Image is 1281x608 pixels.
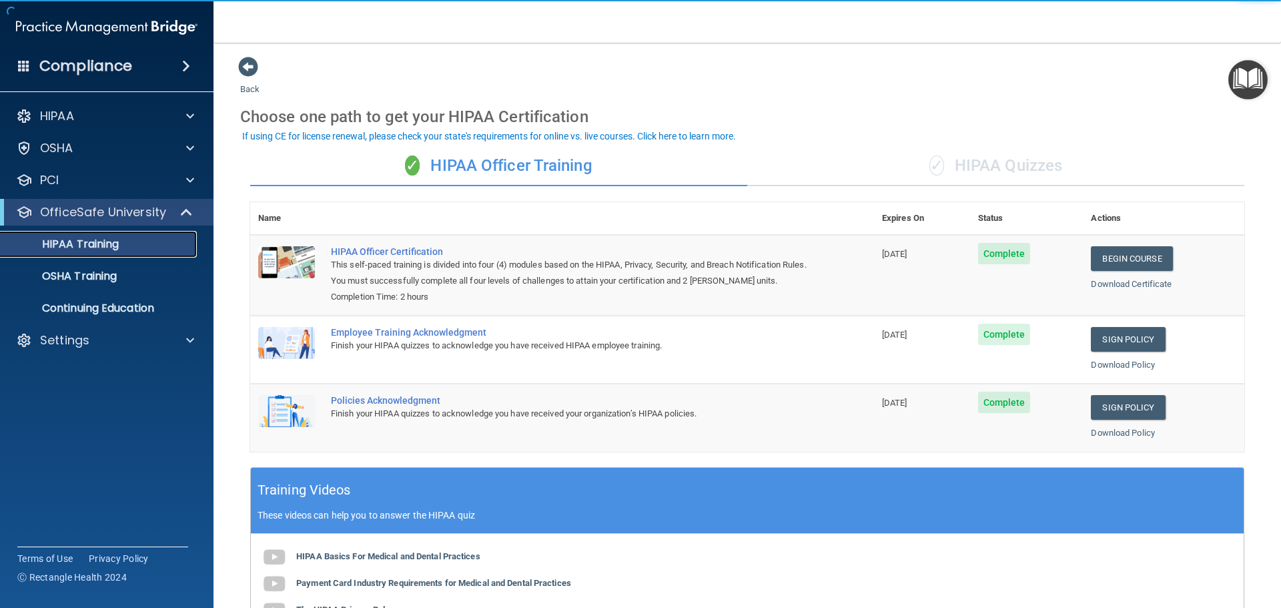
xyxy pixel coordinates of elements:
[978,392,1031,413] span: Complete
[40,108,74,124] p: HIPAA
[258,479,351,502] h5: Training Videos
[40,140,73,156] p: OSHA
[874,202,970,235] th: Expires On
[16,172,194,188] a: PCI
[240,97,1254,136] div: Choose one path to get your HIPAA Certification
[296,551,480,561] b: HIPAA Basics For Medical and Dental Practices
[9,302,191,315] p: Continuing Education
[1091,279,1172,289] a: Download Certificate
[261,571,288,597] img: gray_youtube_icon.38fcd6cc.png
[240,68,260,94] a: Back
[331,257,807,289] div: This self-paced training is divided into four (4) modules based on the HIPAA, Privacy, Security, ...
[1228,60,1268,99] button: Open Resource Center
[1214,516,1265,567] iframe: Drift Widget Chat Controller
[258,510,1237,521] p: These videos can help you to answer the HIPAA quiz
[1091,395,1165,420] a: Sign Policy
[929,156,944,176] span: ✓
[882,330,907,340] span: [DATE]
[16,14,197,41] img: PMB logo
[405,156,420,176] span: ✓
[331,246,807,257] a: HIPAA Officer Certification
[250,146,747,186] div: HIPAA Officer Training
[331,289,807,305] div: Completion Time: 2 hours
[261,544,288,571] img: gray_youtube_icon.38fcd6cc.png
[1091,428,1155,438] a: Download Policy
[331,406,807,422] div: Finish your HIPAA quizzes to acknowledge you have received your organization’s HIPAA policies.
[250,202,323,235] th: Name
[40,332,89,348] p: Settings
[39,57,132,75] h4: Compliance
[296,578,571,588] b: Payment Card Industry Requirements for Medical and Dental Practices
[331,327,807,338] div: Employee Training Acknowledgment
[978,243,1031,264] span: Complete
[9,270,117,283] p: OSHA Training
[17,571,127,584] span: Ⓒ Rectangle Health 2024
[40,204,166,220] p: OfficeSafe University
[16,140,194,156] a: OSHA
[1091,360,1155,370] a: Download Policy
[331,338,807,354] div: Finish your HIPAA quizzes to acknowledge you have received HIPAA employee training.
[1091,246,1172,271] a: Begin Course
[1083,202,1244,235] th: Actions
[970,202,1084,235] th: Status
[40,172,59,188] p: PCI
[17,552,73,565] a: Terms of Use
[16,204,193,220] a: OfficeSafe University
[16,332,194,348] a: Settings
[978,324,1031,345] span: Complete
[242,131,736,141] div: If using CE for license renewal, please check your state's requirements for online vs. live cours...
[331,395,807,406] div: Policies Acknowledgment
[882,249,907,259] span: [DATE]
[89,552,149,565] a: Privacy Policy
[1091,327,1165,352] a: Sign Policy
[16,108,194,124] a: HIPAA
[9,238,119,251] p: HIPAA Training
[747,146,1244,186] div: HIPAA Quizzes
[882,398,907,408] span: [DATE]
[240,129,738,143] button: If using CE for license renewal, please check your state's requirements for online vs. live cours...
